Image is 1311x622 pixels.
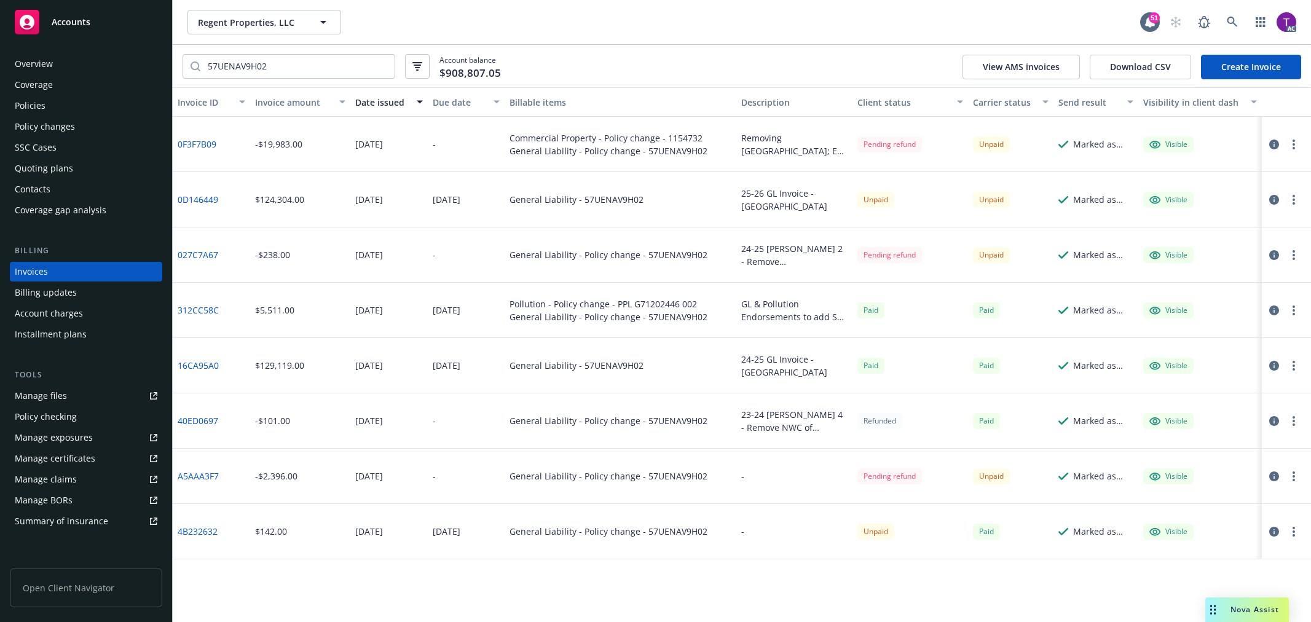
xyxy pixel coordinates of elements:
div: Coverage [15,75,53,95]
div: [DATE] [355,414,383,427]
a: Accounts [10,5,162,39]
div: General Liability - Policy change - 57UENAV9H02 [510,414,707,427]
div: [DATE] [433,525,460,538]
a: Installment plans [10,325,162,344]
button: Carrier status [968,87,1053,117]
span: Paid [973,358,1000,373]
div: Pollution - Policy change - PPL G71202446 002 [510,297,707,310]
div: Visible [1149,305,1187,316]
a: Report a Bug [1192,10,1216,34]
div: 24-25 [PERSON_NAME] 2 - Remove [GEOGRAPHIC_DATA] [741,242,848,268]
div: $142.00 [255,525,287,538]
div: Refunded [857,413,902,428]
div: - [433,414,436,427]
img: photo [1277,12,1296,32]
a: 4B232632 [178,525,218,538]
div: 25-26 GL Invoice - [GEOGRAPHIC_DATA] [741,187,848,213]
a: Contacts [10,179,162,199]
div: Billing [10,245,162,257]
div: General Liability - 57UENAV9H02 [510,359,644,372]
div: [DATE] [355,304,383,317]
div: Manage certificates [15,449,95,468]
div: Installment plans [15,325,87,344]
div: Summary of insurance [15,511,108,531]
div: General Liability - 57UENAV9H02 [510,193,644,206]
div: Unpaid [973,247,1010,262]
div: General Liability - Policy change - 57UENAV9H02 [510,310,707,323]
div: Visible [1149,360,1187,371]
div: General Liability - Policy change - 57UENAV9H02 [510,144,707,157]
a: Switch app [1248,10,1273,34]
div: [DATE] [355,470,383,482]
div: -$238.00 [255,248,290,261]
div: Account charges [15,304,83,323]
div: [DATE] [355,193,383,206]
a: 0D146449 [178,193,218,206]
button: Due date [428,87,505,117]
div: Invoices [15,262,48,281]
button: Description [736,87,852,117]
div: Marked as sent [1073,414,1133,427]
span: $908,807.05 [439,65,501,81]
a: Manage BORs [10,490,162,510]
div: SSC Cases [15,138,57,157]
div: Pending refund [857,247,922,262]
div: Policy checking [15,407,77,427]
div: $129,119.00 [255,359,304,372]
button: Nova Assist [1205,597,1289,622]
div: Send result [1058,96,1120,109]
button: Date issued [350,87,428,117]
div: Due date [433,96,487,109]
div: $124,304.00 [255,193,304,206]
a: 027C7A67 [178,248,218,261]
div: Drag to move [1205,597,1221,622]
a: Search [1220,10,1245,34]
div: Unpaid [973,136,1010,152]
div: Description [741,96,848,109]
div: Tools [10,369,162,381]
a: Quoting plans [10,159,162,178]
div: Invoice ID [178,96,232,109]
div: Marked as sent [1073,525,1133,538]
button: Invoice amount [250,87,350,117]
a: 312CC58C [178,304,219,317]
span: Manage exposures [10,428,162,447]
div: $5,511.00 [255,304,294,317]
div: 23-24 [PERSON_NAME] 4 - Remove NWC of [GEOGRAPHIC_DATA][DATE] [741,408,848,434]
div: Marked as sent [1073,193,1133,206]
div: Billing updates [15,283,77,302]
div: Overview [15,54,53,74]
div: -$2,396.00 [255,470,297,482]
input: Filter by keyword... [200,55,395,78]
div: Marked as sent [1073,248,1133,261]
div: Paid [973,413,1000,428]
a: Manage certificates [10,449,162,468]
a: Overview [10,54,162,74]
div: 24-25 GL Invoice - [GEOGRAPHIC_DATA] [741,353,848,379]
div: Visibility in client dash [1143,96,1243,109]
div: Marked as sent [1073,470,1133,482]
div: Paid [973,524,1000,539]
a: Policy checking [10,407,162,427]
a: Billing updates [10,283,162,302]
div: Paid [857,302,884,318]
div: - [741,525,744,538]
div: Billable items [510,96,731,109]
div: General Liability - Policy change - 57UENAV9H02 [510,525,707,538]
div: Paid [857,358,884,373]
div: Manage claims [15,470,77,489]
a: Manage files [10,386,162,406]
div: Visible [1149,526,1187,537]
div: Unpaid [973,192,1010,207]
div: Policies [15,96,45,116]
div: 51 [1149,12,1160,23]
button: Invoice ID [173,87,250,117]
div: - [433,138,436,151]
div: Date issued [355,96,409,109]
a: A5AAA3F7 [178,470,219,482]
a: 16CA95A0 [178,359,219,372]
button: View AMS invoices [963,55,1080,79]
div: Client status [857,96,950,109]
